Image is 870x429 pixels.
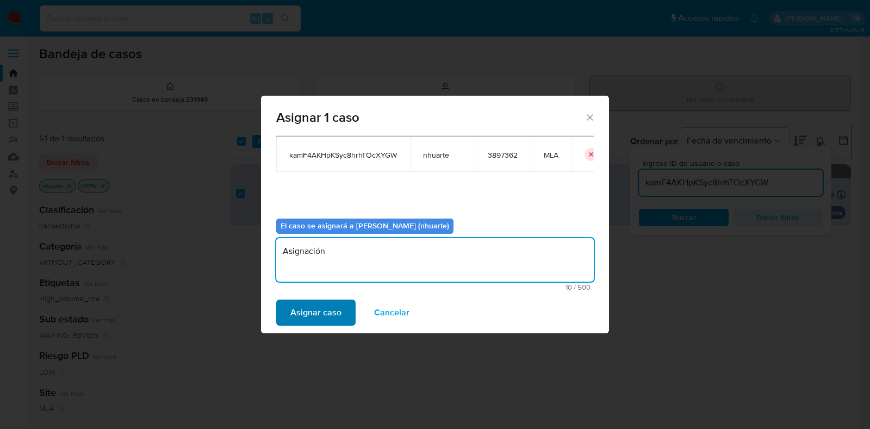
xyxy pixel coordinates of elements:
b: El caso se asignará a [PERSON_NAME] (nhuarte) [281,220,449,231]
span: MLA [544,150,558,160]
button: icon-button [585,148,598,161]
button: Asignar caso [276,300,356,326]
span: Máximo 500 caracteres [279,284,591,291]
span: kamF4AKHpKSyc8hrhTOcXYGW [289,150,397,160]
span: Asignar 1 caso [276,111,585,124]
button: Cancelar [360,300,424,326]
span: Asignar caso [290,301,341,325]
span: Cancelar [374,301,409,325]
span: 3897362 [488,150,518,160]
span: nhuarte [423,150,462,160]
div: assign-modal [261,96,609,333]
button: Cerrar ventana [585,112,594,122]
textarea: Asignación [276,238,594,282]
